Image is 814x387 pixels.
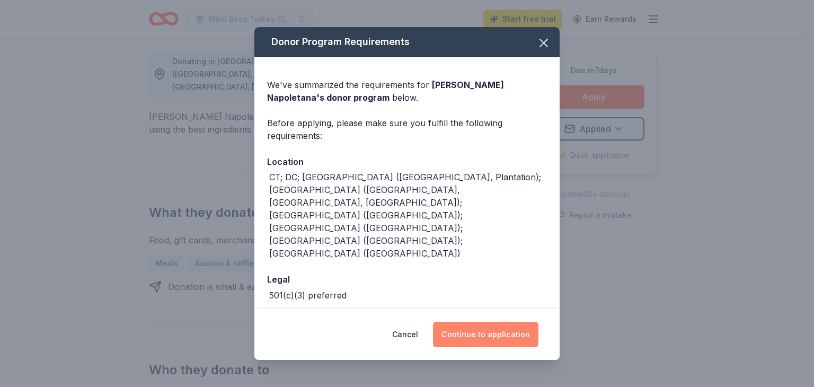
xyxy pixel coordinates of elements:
div: We've summarized the requirements for below. [267,78,547,104]
div: CT; DC; [GEOGRAPHIC_DATA] ([GEOGRAPHIC_DATA], Plantation); [GEOGRAPHIC_DATA] ([GEOGRAPHIC_DATA], ... [269,171,547,260]
div: Before applying, please make sure you fulfill the following requirements: [267,117,547,142]
button: Cancel [392,322,418,347]
div: 501(c)(3) preferred [269,289,347,302]
div: Legal [267,272,547,286]
div: Donor Program Requirements [254,27,560,57]
div: Location [267,155,547,169]
button: Continue to application [433,322,538,347]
